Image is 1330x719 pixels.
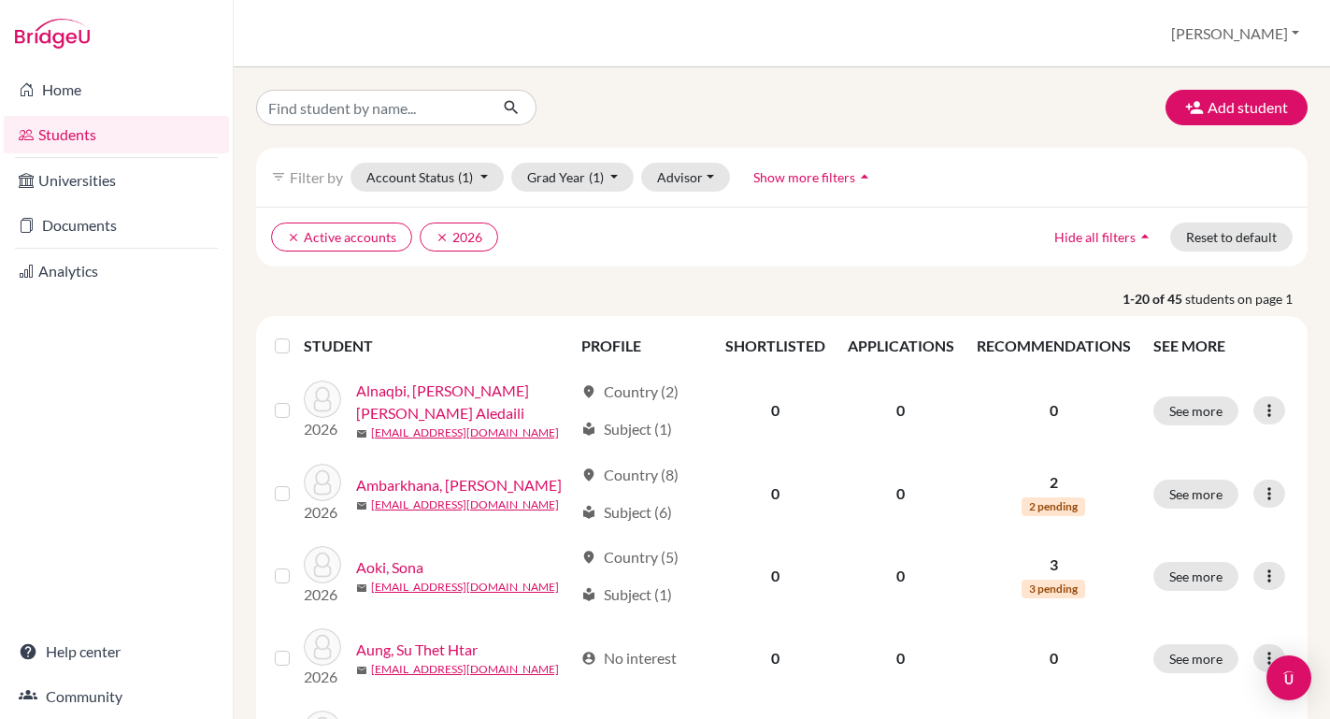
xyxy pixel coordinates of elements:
[1266,655,1311,700] div: Open Intercom Messenger
[4,207,229,244] a: Documents
[356,582,367,594] span: mail
[304,418,341,440] p: 2026
[304,381,341,418] img: Alnaqbi, Hamdan Hazzaa Mohammed Aledaili
[511,163,635,192] button: Grad Year(1)
[290,168,343,186] span: Filter by
[458,169,473,185] span: (1)
[965,324,1142,368] th: RECOMMENDATIONS
[581,418,672,440] div: Subject (1)
[304,628,341,666] img: Aung, Su Thet Htar
[581,501,672,524] div: Subject (6)
[271,169,286,184] i: filter_list
[837,368,965,453] td: 0
[356,556,423,579] a: Aoki, Sona
[581,464,679,486] div: Country (8)
[4,162,229,199] a: Universities
[581,381,679,403] div: Country (2)
[356,428,367,439] span: mail
[581,546,679,568] div: Country (5)
[371,579,559,596] a: [EMAIL_ADDRESS][DOMAIN_NAME]
[714,617,837,699] td: 0
[837,617,965,699] td: 0
[1022,580,1085,598] span: 3 pending
[304,501,341,524] p: 2026
[304,666,341,688] p: 2026
[737,163,890,192] button: Show more filtersarrow_drop_up
[15,19,90,49] img: Bridge-U
[371,424,559,441] a: [EMAIL_ADDRESS][DOMAIN_NAME]
[855,167,874,186] i: arrow_drop_up
[356,665,367,676] span: mail
[581,583,672,606] div: Subject (1)
[753,169,855,185] span: Show more filters
[1123,289,1185,309] strong: 1-20 of 45
[420,223,498,252] button: clear2026
[371,661,559,678] a: [EMAIL_ADDRESS][DOMAIN_NAME]
[977,471,1131,494] p: 2
[977,647,1131,669] p: 0
[304,546,341,583] img: Aoki, Sona
[837,535,965,617] td: 0
[371,496,559,513] a: [EMAIL_ADDRESS][DOMAIN_NAME]
[977,554,1131,576] p: 3
[356,500,367,511] span: mail
[4,633,229,670] a: Help center
[837,324,965,368] th: APPLICATIONS
[1153,644,1238,673] button: See more
[641,163,730,192] button: Advisor
[436,231,449,244] i: clear
[1153,480,1238,509] button: See more
[4,116,229,153] a: Students
[4,71,229,108] a: Home
[256,90,488,125] input: Find student by name...
[304,324,571,368] th: STUDENT
[581,550,596,565] span: location_on
[714,368,837,453] td: 0
[1153,562,1238,591] button: See more
[714,324,837,368] th: SHORTLISTED
[304,464,341,501] img: Ambarkhana, Tanmayi
[1170,223,1293,252] button: Reset to default
[714,535,837,617] td: 0
[356,380,574,424] a: Alnaqbi, [PERSON_NAME] [PERSON_NAME] Aledaili
[977,399,1131,422] p: 0
[714,453,837,535] td: 0
[581,647,677,669] div: No interest
[1142,324,1300,368] th: SEE MORE
[1185,289,1308,309] span: students on page 1
[581,505,596,520] span: local_library
[1166,90,1308,125] button: Add student
[581,384,596,399] span: location_on
[1136,227,1154,246] i: arrow_drop_up
[1163,16,1308,51] button: [PERSON_NAME]
[837,453,965,535] td: 0
[356,639,478,661] a: Aung, Su Thet Htar
[304,583,341,606] p: 2026
[350,163,504,192] button: Account Status(1)
[1153,396,1238,425] button: See more
[4,252,229,290] a: Analytics
[271,223,412,252] button: clearActive accounts
[581,587,596,602] span: local_library
[581,422,596,437] span: local_library
[581,651,596,666] span: account_circle
[589,169,604,185] span: (1)
[4,678,229,715] a: Community
[287,231,300,244] i: clear
[570,324,714,368] th: PROFILE
[1038,223,1170,252] button: Hide all filtersarrow_drop_up
[1022,497,1085,516] span: 2 pending
[581,467,596,482] span: location_on
[1054,229,1136,245] span: Hide all filters
[356,474,562,496] a: Ambarkhana, [PERSON_NAME]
